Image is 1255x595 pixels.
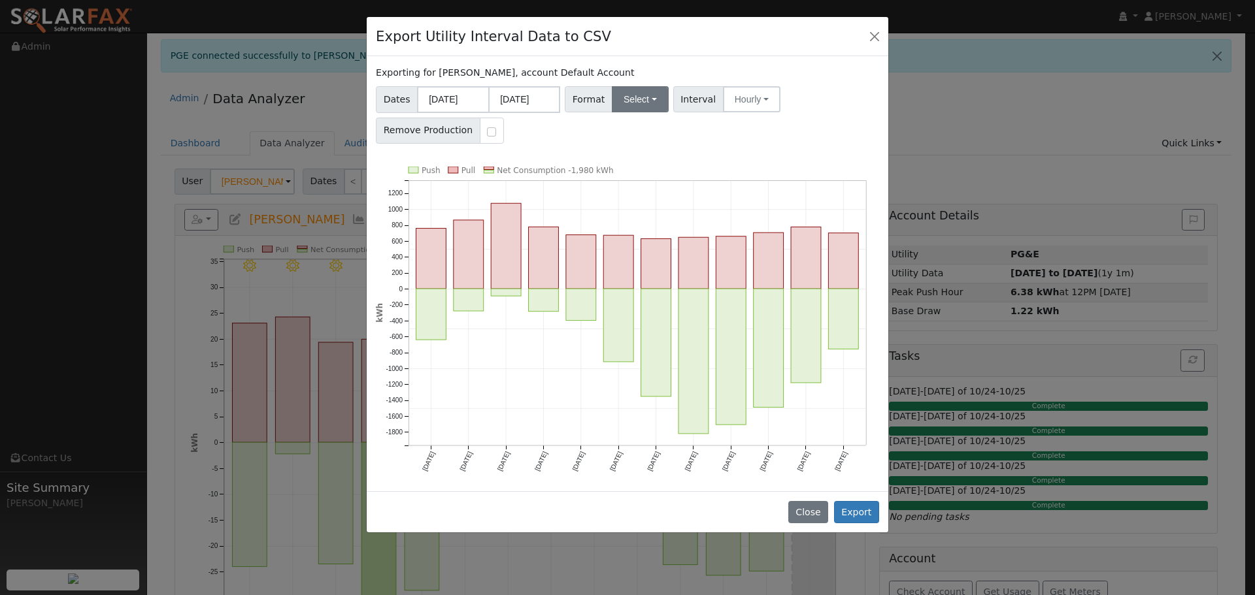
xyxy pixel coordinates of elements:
[454,220,484,289] rect: onclick=""
[684,450,699,472] text: [DATE]
[375,303,384,323] text: kWh
[754,289,784,407] rect: onclick=""
[390,333,403,340] text: -600
[829,233,859,288] rect: onclick=""
[754,233,784,289] rect: onclick=""
[386,381,403,388] text: -1200
[723,86,780,112] button: Hourly
[796,450,811,472] text: [DATE]
[388,206,403,213] text: 1000
[421,450,436,472] text: [DATE]
[529,289,559,312] rect: onclick=""
[386,396,403,404] text: -1400
[496,450,511,472] text: [DATE]
[416,289,446,340] rect: onclick=""
[392,269,403,276] text: 200
[386,428,403,436] text: -1800
[390,349,403,356] text: -800
[390,301,403,308] text: -200
[603,235,633,289] rect: onclick=""
[758,450,773,472] text: [DATE]
[673,86,724,112] span: Interval
[833,450,848,472] text: [DATE]
[491,203,521,289] rect: onclick=""
[641,289,671,396] rect: onclick=""
[566,234,596,289] rect: onclick=""
[678,237,709,289] rect: onclick=""
[721,450,736,472] text: [DATE]
[392,221,403,229] text: 800
[388,189,403,197] text: 1200
[603,289,633,362] rect: onclick=""
[386,413,403,420] text: -1600
[571,450,586,472] text: [DATE]
[646,450,661,472] text: [DATE]
[533,450,548,472] text: [DATE]
[376,86,418,113] span: Dates
[386,364,403,372] text: -1000
[376,118,480,144] span: Remove Production
[422,166,441,175] text: Push
[461,166,475,175] text: Pull
[491,289,521,296] rect: onclick=""
[497,166,613,175] text: Net Consumption -1,980 kWh
[529,227,559,289] rect: onclick=""
[716,289,746,425] rect: onclick=""
[641,238,671,289] rect: onclick=""
[834,501,879,523] button: Export
[788,501,828,523] button: Close
[865,27,884,45] button: Close
[612,86,669,112] button: Select
[716,236,746,289] rect: onclick=""
[454,289,484,311] rect: onclick=""
[791,289,821,383] rect: onclick=""
[392,253,403,261] text: 400
[566,289,596,321] rect: onclick=""
[376,66,634,80] label: Exporting for [PERSON_NAME], account Default Account
[416,228,446,288] rect: onclick=""
[609,450,624,472] text: [DATE]
[376,26,611,47] h4: Export Utility Interval Data to CSV
[678,289,709,434] rect: onclick=""
[390,317,403,324] text: -400
[459,450,474,472] text: [DATE]
[791,227,821,289] rect: onclick=""
[392,237,403,244] text: 600
[565,86,612,112] span: Format
[829,289,859,349] rect: onclick=""
[399,285,403,293] text: 0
